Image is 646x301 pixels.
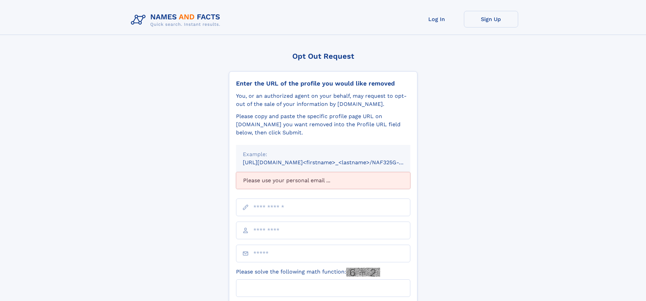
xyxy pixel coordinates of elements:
small: [URL][DOMAIN_NAME]<firstname>_<lastname>/NAF325G-xxxxxxxx [243,159,423,166]
a: Log In [410,11,464,27]
div: Enter the URL of the profile you would like removed [236,80,410,87]
div: Example: [243,150,404,158]
div: Please use your personal email ... [236,172,410,189]
div: You, or an authorized agent on your behalf, may request to opt-out of the sale of your informatio... [236,92,410,108]
div: Please copy and paste the specific profile page URL on [DOMAIN_NAME] you want removed into the Pr... [236,112,410,137]
a: Sign Up [464,11,518,27]
div: Opt Out Request [229,52,417,60]
label: Please solve the following math function: [236,268,380,277]
img: Logo Names and Facts [128,11,226,29]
